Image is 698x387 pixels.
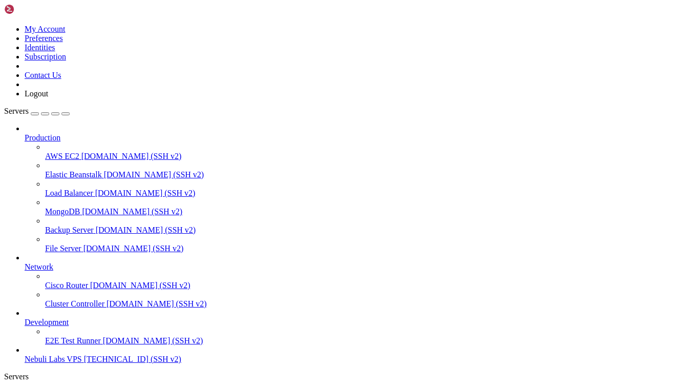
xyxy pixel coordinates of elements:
[45,290,694,309] li: Cluster Controller [DOMAIN_NAME] (SSH v2)
[107,299,207,308] span: [DOMAIN_NAME] (SSH v2)
[45,207,694,216] a: MongoDB [DOMAIN_NAME] (SSH v2)
[25,43,55,52] a: Identities
[103,336,203,345] span: [DOMAIN_NAME] (SSH v2)
[4,4,63,14] img: Shellngn
[45,170,694,179] a: Elastic Beanstalk [DOMAIN_NAME] (SSH v2)
[25,355,82,363] span: Nebuli Labs VPS
[25,52,66,61] a: Subscription
[25,124,694,253] li: Production
[45,152,79,160] span: AWS EC2
[45,207,80,216] span: MongoDB
[4,107,29,115] span: Servers
[25,318,694,327] a: Development
[95,189,196,197] span: [DOMAIN_NAME] (SSH v2)
[4,107,70,115] a: Servers
[25,133,694,142] a: Production
[25,25,66,33] a: My Account
[45,299,104,308] span: Cluster Controller
[25,345,694,364] li: Nebuli Labs VPS [TECHNICAL_ID] (SSH v2)
[45,226,694,235] a: Backup Server [DOMAIN_NAME] (SSH v2)
[45,152,694,161] a: AWS EC2 [DOMAIN_NAME] (SSH v2)
[25,309,694,345] li: Development
[25,262,53,271] span: Network
[84,355,181,363] span: [TECHNICAL_ID] (SSH v2)
[45,327,694,345] li: E2E Test Runner [DOMAIN_NAME] (SSH v2)
[45,235,694,253] li: File Server [DOMAIN_NAME] (SSH v2)
[25,89,48,98] a: Logout
[45,198,694,216] li: MongoDB [DOMAIN_NAME] (SSH v2)
[4,372,694,381] div: Servers
[82,207,182,216] span: [DOMAIN_NAME] (SSH v2)
[25,253,694,309] li: Network
[45,216,694,235] li: Backup Server [DOMAIN_NAME] (SSH v2)
[25,71,61,79] a: Contact Us
[90,281,191,290] span: [DOMAIN_NAME] (SSH v2)
[25,262,694,272] a: Network
[45,179,694,198] li: Load Balancer [DOMAIN_NAME] (SSH v2)
[45,189,694,198] a: Load Balancer [DOMAIN_NAME] (SSH v2)
[25,318,69,327] span: Development
[45,244,694,253] a: File Server [DOMAIN_NAME] (SSH v2)
[45,299,694,309] a: Cluster Controller [DOMAIN_NAME] (SSH v2)
[45,161,694,179] li: Elastic Beanstalk [DOMAIN_NAME] (SSH v2)
[96,226,196,234] span: [DOMAIN_NAME] (SSH v2)
[45,272,694,290] li: Cisco Router [DOMAIN_NAME] (SSH v2)
[45,244,81,253] span: File Server
[104,170,204,179] span: [DOMAIN_NAME] (SSH v2)
[45,189,93,197] span: Load Balancer
[25,34,63,43] a: Preferences
[45,170,102,179] span: Elastic Beanstalk
[45,336,694,345] a: E2E Test Runner [DOMAIN_NAME] (SSH v2)
[83,244,184,253] span: [DOMAIN_NAME] (SSH v2)
[45,281,694,290] a: Cisco Router [DOMAIN_NAME] (SSH v2)
[25,133,60,142] span: Production
[45,281,88,290] span: Cisco Router
[81,152,182,160] span: [DOMAIN_NAME] (SSH v2)
[45,336,101,345] span: E2E Test Runner
[45,142,694,161] li: AWS EC2 [DOMAIN_NAME] (SSH v2)
[25,355,694,364] a: Nebuli Labs VPS [TECHNICAL_ID] (SSH v2)
[45,226,94,234] span: Backup Server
